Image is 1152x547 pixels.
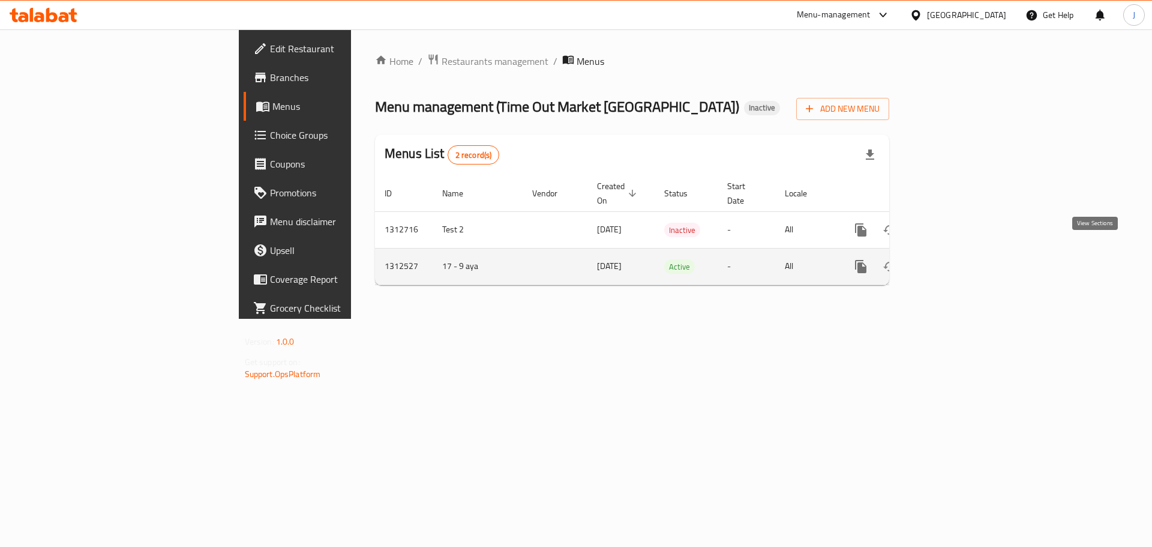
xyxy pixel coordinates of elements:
[270,128,422,142] span: Choice Groups
[244,236,431,265] a: Upsell
[797,8,871,22] div: Menu-management
[375,93,739,120] span: Menu management ( Time Out Market [GEOGRAPHIC_DATA] )
[875,216,904,244] button: Change Status
[433,248,523,285] td: 17 - 9 aya
[245,366,321,382] a: Support.OpsPlatform
[270,157,422,171] span: Coupons
[244,63,431,92] a: Branches
[270,243,422,258] span: Upsell
[744,101,780,115] div: Inactive
[448,150,499,161] span: 2 record(s)
[385,145,499,165] h2: Menus List
[847,252,875,281] button: more
[433,211,523,248] td: Test 2
[244,34,431,63] a: Edit Restaurant
[244,294,431,322] a: Grocery Checklist
[270,301,422,315] span: Grocery Checklist
[597,179,640,208] span: Created On
[927,8,1006,22] div: [GEOGRAPHIC_DATA]
[270,272,422,286] span: Coverage Report
[796,98,889,120] button: Add New Menu
[785,186,823,201] span: Locale
[272,99,422,113] span: Menus
[448,145,500,165] div: Total records count
[664,259,695,274] div: Active
[270,186,422,200] span: Promotions
[597,258,622,274] span: [DATE]
[375,175,971,285] table: enhanced table
[270,41,422,56] span: Edit Restaurant
[806,101,880,116] span: Add New Menu
[597,222,622,237] span: [DATE]
[375,53,889,69] nav: breadcrumb
[244,207,431,236] a: Menu disclaimer
[244,178,431,207] a: Promotions
[427,53,548,69] a: Restaurants management
[664,223,700,237] span: Inactive
[553,54,557,68] li: /
[1133,8,1135,22] span: J
[244,150,431,178] a: Coupons
[442,186,479,201] span: Name
[244,92,431,121] a: Menus
[664,186,703,201] span: Status
[856,141,884,169] div: Export file
[718,211,775,248] td: -
[775,211,837,248] td: All
[245,334,274,349] span: Version:
[837,175,971,212] th: Actions
[244,265,431,294] a: Coverage Report
[847,216,875,244] button: more
[744,103,780,113] span: Inactive
[577,54,604,68] span: Menus
[664,260,695,274] span: Active
[775,248,837,285] td: All
[875,252,904,281] button: Change Status
[442,54,548,68] span: Restaurants management
[727,179,761,208] span: Start Date
[245,354,300,370] span: Get support on:
[244,121,431,150] a: Choice Groups
[270,214,422,229] span: Menu disclaimer
[385,186,407,201] span: ID
[276,334,295,349] span: 1.0.0
[532,186,573,201] span: Vendor
[718,248,775,285] td: -
[270,70,422,85] span: Branches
